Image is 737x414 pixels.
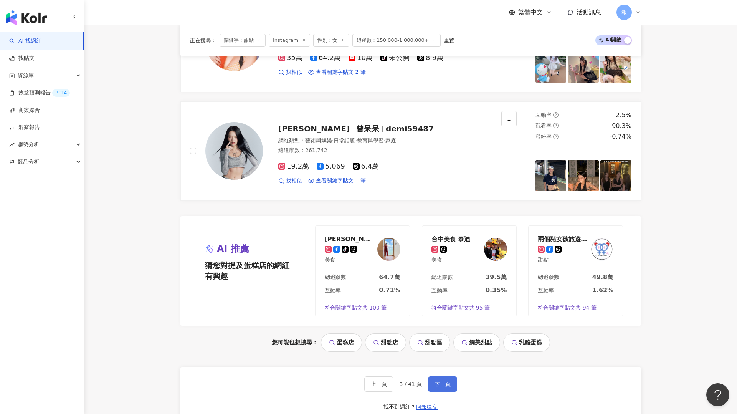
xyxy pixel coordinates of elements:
[431,304,490,312] span: 符合關鍵字貼文共 95 筆
[205,260,294,282] span: 猜您對提及蛋糕店的網紅有興趣
[431,256,471,264] div: 美食
[305,137,332,144] span: 藝術與娛樂
[503,333,550,352] a: 乳酪蛋糕
[600,160,631,191] img: post-image
[535,123,552,129] span: 觀看率
[417,54,444,62] span: 8.9萬
[321,333,362,352] a: 蛋糕店
[325,287,341,295] div: 互動率
[538,235,588,243] div: 兩個豬女孩旅遊食記
[269,34,310,47] span: Instagram
[220,34,266,47] span: 關鍵字：甜點
[9,106,40,114] a: 商案媒合
[706,383,729,406] iframe: Help Scout Beacon - Open
[553,112,559,118] span: question-circle
[180,101,641,201] a: KOL Avatar[PERSON_NAME]曾呆呆demi59487網紅類型：藝術與娛樂·日常話題·教育與學習·家庭總追蹤數：261,74219.2萬5,0696.4萬找相似查看關鍵字貼文 1...
[315,225,410,317] a: [PERSON_NAME]美食KOL Avatar總追蹤數64.7萬互動率0.71%符合關鍵字貼文共 100 筆
[278,137,492,145] div: 網紅類型 ：
[278,124,350,133] span: [PERSON_NAME]
[409,333,450,352] a: 甜點區
[428,376,457,392] button: 下一頁
[528,225,623,317] a: 兩個豬女孩旅遊食記甜點KOL Avatar總追蹤數49.8萬互動率1.62%符合關鍵字貼文共 94 筆
[435,381,451,387] span: 下一頁
[278,147,492,154] div: 總追蹤數 ： 261,742
[379,286,400,295] div: 0.71%
[422,300,516,316] a: 符合關鍵字貼文共 95 筆
[18,67,34,84] span: 資源庫
[9,142,15,147] span: rise
[325,235,375,243] div: 花露露
[538,273,559,281] div: 總追蹤數
[180,333,641,352] div: 您可能也想搜尋：
[592,273,613,282] div: 49.8萬
[610,132,631,141] div: -0.74%
[431,273,453,281] div: 總追蹤數
[316,300,410,316] a: 符合關鍵字貼文共 100 筆
[325,256,375,264] div: 美食
[379,273,400,282] div: 64.7萬
[278,162,309,171] span: 19.2萬
[535,134,552,140] span: 漲粉率
[538,304,597,312] span: 符合關鍵字貼文共 94 筆
[9,89,70,97] a: 效益預測報告BETA
[371,381,387,387] span: 上一頁
[416,404,438,410] span: 回報建立
[364,376,393,392] button: 上一頁
[568,51,599,83] img: post-image
[278,54,302,62] span: 35萬
[357,137,384,144] span: 教育與學習
[535,160,567,191] img: post-image
[384,137,385,144] span: ·
[431,235,471,243] div: 台中美食 泰迪
[416,401,438,413] button: 回報建立
[190,37,216,43] span: 正在搜尋 ：
[9,37,41,45] a: searchAI 找網紅
[535,51,567,83] img: post-image
[355,137,357,144] span: ·
[400,381,422,387] span: 3 / 41 頁
[422,225,517,317] a: 台中美食 泰迪美食KOL Avatar總追蹤數39.5萬互動率0.35%符合關鍵字貼文共 95 筆
[286,68,302,76] span: 找相似
[538,256,588,264] div: 甜點
[590,238,613,261] img: KOL Avatar
[317,162,345,171] span: 5,069
[538,287,554,295] div: 互動率
[278,68,302,76] a: 找相似
[308,177,366,185] a: 查看關鍵字貼文 1 筆
[592,286,614,295] div: 1.62%
[316,68,366,76] span: 查看關鍵字貼文 2 筆
[18,153,39,171] span: 競品分析
[386,124,434,133] span: demi59487
[612,122,631,130] div: 90.3%
[286,177,302,185] span: 找相似
[385,137,396,144] span: 家庭
[325,304,387,312] span: 符合關鍵字貼文共 100 筆
[529,300,623,316] a: 符合關鍵字貼文共 94 筆
[383,403,416,411] div: 找不到網紅？
[444,37,454,43] div: 重置
[553,123,559,128] span: question-circle
[18,136,39,153] span: 趨勢分析
[353,162,379,171] span: 6.4萬
[535,112,552,118] span: 互動率
[453,333,500,352] a: 網美甜點
[621,8,627,17] span: 報
[577,8,601,16] span: 活動訊息
[484,238,507,261] img: KOL Avatar
[332,137,334,144] span: ·
[205,122,263,180] img: KOL Avatar
[518,8,543,17] span: 繁體中文
[9,55,35,62] a: 找貼文
[553,134,559,139] span: question-circle
[380,54,410,62] span: 未公開
[431,287,448,295] div: 互動率
[365,333,406,352] a: 甜點店
[308,68,366,76] a: 查看關鍵字貼文 2 筆
[310,54,341,62] span: 64.2萬
[486,286,507,295] div: 0.35%
[600,51,631,83] img: post-image
[616,111,631,119] div: 2.5%
[313,34,349,47] span: 性別：女
[486,273,507,282] div: 39.5萬
[278,177,302,185] a: 找相似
